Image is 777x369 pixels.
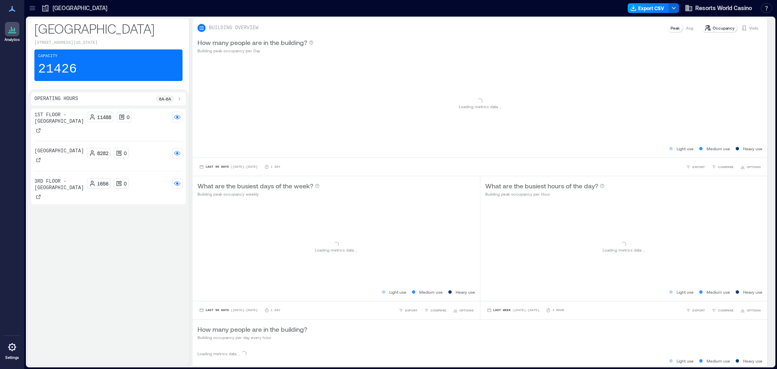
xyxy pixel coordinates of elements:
p: Occupancy [713,25,735,31]
p: Heavy use [743,145,762,152]
a: Settings [2,337,22,363]
p: Light use [677,289,694,295]
button: Last 90 Days |[DATE]-[DATE] [197,306,259,314]
p: Avg [686,25,693,31]
button: EXPORT [684,306,707,314]
p: Building peak occupancy per Day [197,47,314,54]
p: Settings [5,355,19,360]
p: Building peak occupancy per Hour [485,191,605,197]
span: OPTIONS [747,308,761,313]
span: OPTIONS [459,308,473,313]
button: Resorts World Casino [682,2,754,15]
p: How many people are in the building? [197,324,307,334]
p: Loading metrics data ... [315,247,357,253]
p: Medium use [707,358,730,364]
p: [GEOGRAPHIC_DATA] [53,4,107,12]
p: What are the busiest days of the week? [197,181,313,191]
p: Light use [389,289,406,295]
p: 1 Hour [552,308,564,313]
button: COMPARE [422,306,448,314]
button: OPTIONS [739,306,762,314]
p: Building occupancy per day every hour [197,334,307,341]
p: Operating Hours [34,96,78,102]
span: OPTIONS [747,164,761,169]
p: BUILDING OVERVIEW [209,25,258,31]
p: [STREET_ADDRESS][US_STATE] [34,40,183,46]
p: 0 [124,180,127,187]
p: What are the busiest hours of the day? [485,181,598,191]
p: Medium use [707,289,730,295]
p: 0 [127,114,129,120]
p: How many people are in the building? [197,38,307,47]
p: Medium use [419,289,443,295]
span: Resorts World Casino [695,4,752,12]
a: Analytics [2,19,22,45]
p: 21426 [38,61,77,77]
p: Medium use [707,145,730,152]
button: OPTIONS [739,163,762,171]
button: Last 90 Days |[DATE]-[DATE] [197,163,259,171]
p: Capacity [38,53,57,60]
p: Light use [677,358,694,364]
p: 1656 [97,180,108,187]
p: Heavy use [456,289,475,295]
span: COMPARE [718,164,734,169]
p: 11488 [97,114,111,120]
span: COMPARE [718,308,734,313]
p: 1 Day [271,308,280,313]
p: 1st Floor - [GEOGRAPHIC_DATA] [34,112,84,125]
p: [GEOGRAPHIC_DATA] [34,20,183,36]
p: 1 Day [271,164,280,169]
p: Loading metrics data ... [459,103,501,110]
p: 3rd Floor - [GEOGRAPHIC_DATA] [34,178,84,191]
p: Analytics [4,37,20,42]
p: Heavy use [743,289,762,295]
p: [GEOGRAPHIC_DATA] [34,148,84,154]
p: Peak [671,25,679,31]
button: OPTIONS [451,306,475,314]
button: COMPARE [710,163,735,171]
p: Heavy use [743,358,762,364]
span: EXPORT [692,308,705,313]
button: Export CSV [628,3,669,13]
button: EXPORT [397,306,419,314]
button: EXPORT [684,163,707,171]
p: Visits [749,25,758,31]
p: Loading metrics data ... [603,247,645,253]
p: Loading metrics data ... [197,350,240,357]
span: COMPARE [431,308,446,313]
p: 6a - 6a [159,96,171,102]
span: EXPORT [692,164,705,169]
p: 8282 [97,150,108,156]
p: 0 [124,150,127,156]
p: Light use [677,145,694,152]
button: COMPARE [710,306,735,314]
span: EXPORT [405,308,418,313]
p: Building peak occupancy weekly [197,191,320,197]
button: Last Week |[DATE]-[DATE] [485,306,541,314]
